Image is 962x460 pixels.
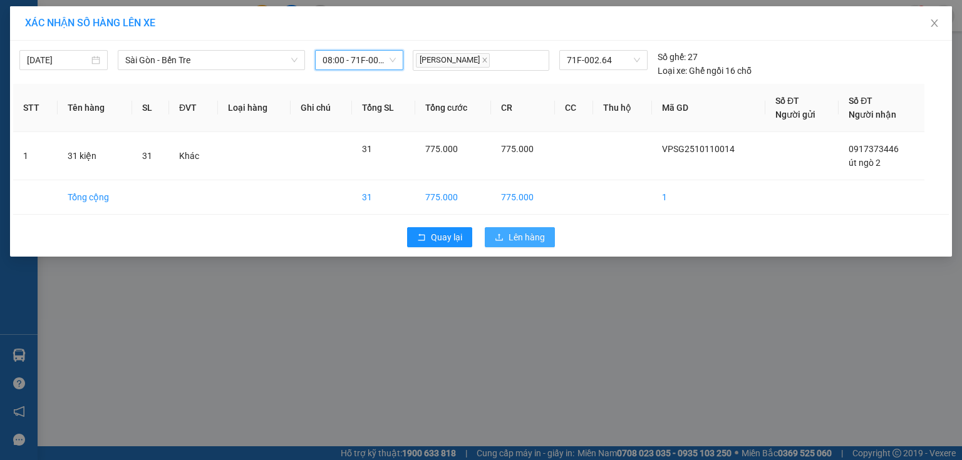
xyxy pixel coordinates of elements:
td: Tổng cộng [58,180,133,215]
td: 775.000 [415,180,491,215]
td: 31 kiện [58,132,133,180]
th: Loại hàng [218,84,291,132]
span: XÁC NHẬN SỐ HÀNG LÊN XE [25,17,155,29]
div: 27 [658,50,698,64]
span: 775.000 [425,144,458,154]
span: rollback [417,233,426,243]
td: 775.000 [491,180,556,215]
span: 0917373446 [849,144,899,154]
span: Sài Gòn - Bến Tre [125,51,297,69]
th: CC [555,84,593,132]
span: 775.000 [501,144,534,154]
span: Lên hàng [509,230,545,244]
span: 71F-002.64 [567,51,639,69]
th: Tổng SL [352,84,415,132]
span: Số ĐT [775,96,799,106]
span: Người gửi [775,110,815,120]
th: STT [13,84,58,132]
span: Quay lại [431,230,462,244]
button: Close [917,6,952,41]
button: rollbackQuay lại [407,227,472,247]
span: close [482,57,488,63]
th: Tên hàng [58,84,133,132]
th: Ghi chú [291,84,352,132]
span: 08:00 - 71F-002.64 [323,51,396,69]
span: Số ghế: [658,50,686,64]
td: 31 [352,180,415,215]
input: 12/10/2025 [27,53,89,67]
th: Thu hộ [593,84,652,132]
span: [PERSON_NAME] [416,53,490,68]
td: 1 [13,132,58,180]
td: Khác [169,132,218,180]
th: ĐVT [169,84,218,132]
td: 1 [652,180,765,215]
th: Tổng cước [415,84,491,132]
span: 31 [142,151,152,161]
span: down [291,56,298,64]
button: uploadLên hàng [485,227,555,247]
span: close [929,18,939,28]
span: út ngò 2 [849,158,881,168]
span: Người nhận [849,110,896,120]
span: Loại xe: [658,64,687,78]
th: SL [132,84,169,132]
th: Mã GD [652,84,765,132]
span: VPSG2510110014 [662,144,735,154]
th: CR [491,84,556,132]
span: Số ĐT [849,96,872,106]
span: 31 [362,144,372,154]
div: Ghế ngồi 16 chỗ [658,64,752,78]
span: upload [495,233,504,243]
